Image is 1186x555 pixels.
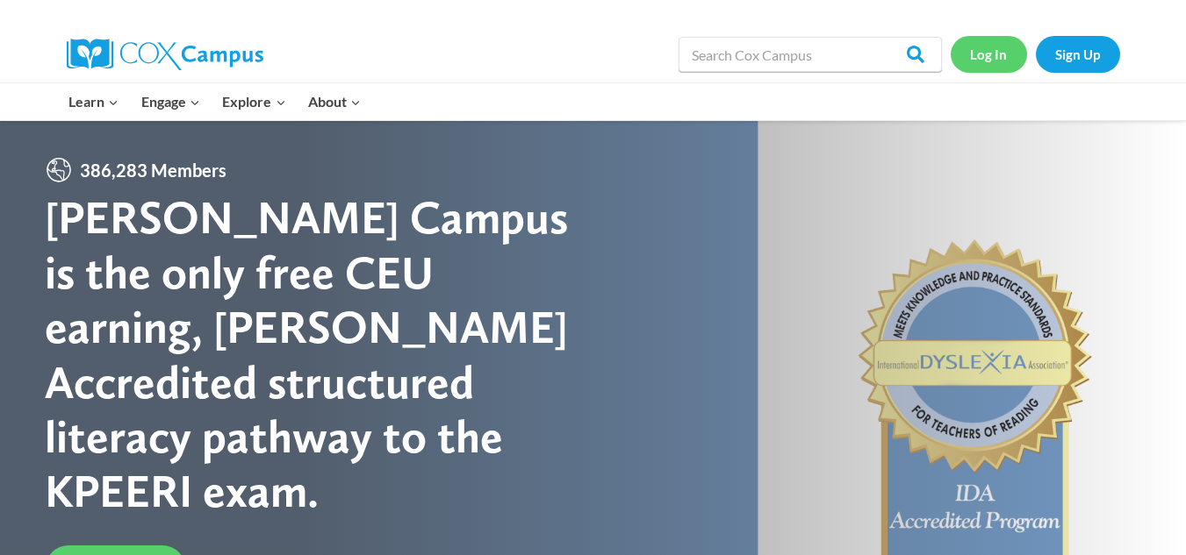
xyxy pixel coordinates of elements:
nav: Primary Navigation [58,83,372,120]
nav: Secondary Navigation [951,36,1120,72]
span: 386,283 Members [73,156,234,184]
button: Child menu of Learn [58,83,131,120]
a: Log In [951,36,1027,72]
a: Sign Up [1036,36,1120,72]
div: [PERSON_NAME] Campus is the only free CEU earning, [PERSON_NAME] Accredited structured literacy p... [45,190,593,518]
button: Child menu of Explore [212,83,298,120]
img: Cox Campus [67,39,263,70]
button: Child menu of Engage [130,83,212,120]
button: Child menu of About [297,83,372,120]
input: Search Cox Campus [679,37,942,72]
